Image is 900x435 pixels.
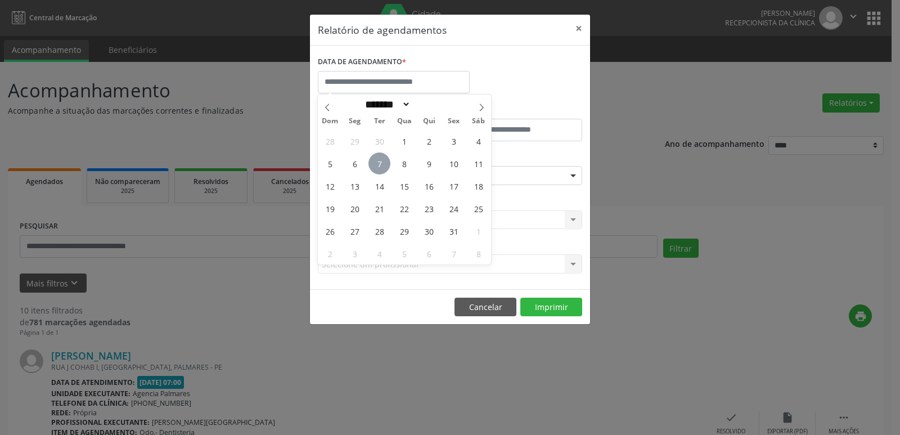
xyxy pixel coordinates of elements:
[318,53,406,71] label: DATA DE AGENDAMENTO
[443,130,465,152] span: Outubro 3, 2025
[319,153,341,174] span: Outubro 5, 2025
[467,153,489,174] span: Outubro 11, 2025
[319,220,341,242] span: Outubro 26, 2025
[453,101,582,119] label: ATÉ
[393,175,415,197] span: Outubro 15, 2025
[368,243,390,264] span: Novembro 4, 2025
[467,198,489,219] span: Outubro 25, 2025
[467,220,489,242] span: Novembro 1, 2025
[319,198,341,219] span: Outubro 19, 2025
[393,220,415,242] span: Outubro 29, 2025
[368,175,390,197] span: Outubro 14, 2025
[319,175,341,197] span: Outubro 12, 2025
[418,175,440,197] span: Outubro 16, 2025
[393,130,415,152] span: Outubro 1, 2025
[418,243,440,264] span: Novembro 6, 2025
[443,220,465,242] span: Outubro 31, 2025
[568,15,590,42] button: Close
[344,220,366,242] span: Outubro 27, 2025
[418,130,440,152] span: Outubro 2, 2025
[361,98,411,110] select: Month
[319,243,341,264] span: Novembro 2, 2025
[443,243,465,264] span: Novembro 7, 2025
[393,153,415,174] span: Outubro 8, 2025
[466,118,491,125] span: Sáb
[443,175,465,197] span: Outubro 17, 2025
[318,118,343,125] span: Dom
[442,118,466,125] span: Sex
[368,130,390,152] span: Setembro 30, 2025
[393,198,415,219] span: Outubro 22, 2025
[368,220,390,242] span: Outubro 28, 2025
[520,298,582,317] button: Imprimir
[319,130,341,152] span: Setembro 28, 2025
[392,118,417,125] span: Qua
[343,118,367,125] span: Seg
[344,130,366,152] span: Setembro 29, 2025
[467,243,489,264] span: Novembro 8, 2025
[368,153,390,174] span: Outubro 7, 2025
[318,23,447,37] h5: Relatório de agendamentos
[344,175,366,197] span: Outubro 13, 2025
[467,130,489,152] span: Outubro 4, 2025
[393,243,415,264] span: Novembro 5, 2025
[344,198,366,219] span: Outubro 20, 2025
[467,175,489,197] span: Outubro 18, 2025
[417,118,442,125] span: Qui
[418,153,440,174] span: Outubro 9, 2025
[411,98,448,110] input: Year
[418,198,440,219] span: Outubro 23, 2025
[367,118,392,125] span: Ter
[368,198,390,219] span: Outubro 21, 2025
[443,198,465,219] span: Outubro 24, 2025
[344,153,366,174] span: Outubro 6, 2025
[344,243,366,264] span: Novembro 3, 2025
[443,153,465,174] span: Outubro 10, 2025
[418,220,440,242] span: Outubro 30, 2025
[454,298,516,317] button: Cancelar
